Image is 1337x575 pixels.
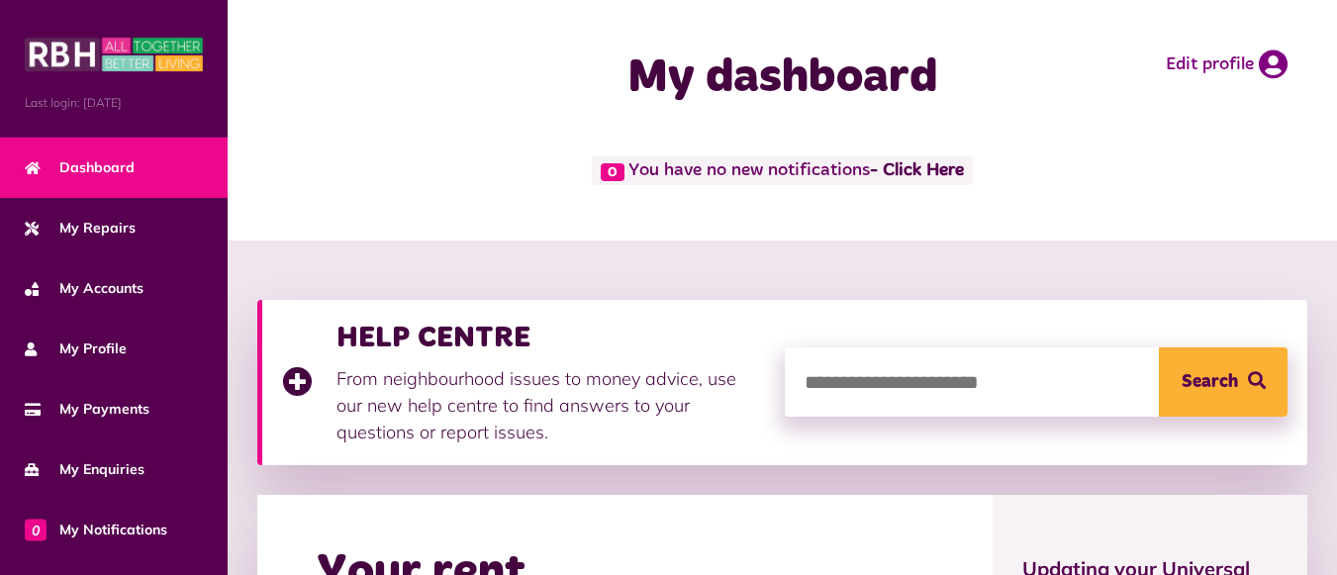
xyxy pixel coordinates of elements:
[1182,347,1238,417] span: Search
[25,459,144,480] span: My Enquiries
[25,519,47,540] span: 0
[592,156,973,185] span: You have no new notifications
[601,163,624,181] span: 0
[25,278,143,299] span: My Accounts
[25,338,127,359] span: My Profile
[1159,347,1288,417] button: Search
[25,399,149,420] span: My Payments
[25,520,167,540] span: My Notifications
[25,157,135,178] span: Dashboard
[525,49,1040,107] h1: My dashboard
[25,35,203,74] img: MyRBH
[336,320,765,355] h3: HELP CENTRE
[336,365,765,445] p: From neighbourhood issues to money advice, use our new help centre to find answers to your questi...
[870,162,964,180] a: - Click Here
[25,94,203,112] span: Last login: [DATE]
[1166,49,1288,79] a: Edit profile
[25,218,136,239] span: My Repairs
